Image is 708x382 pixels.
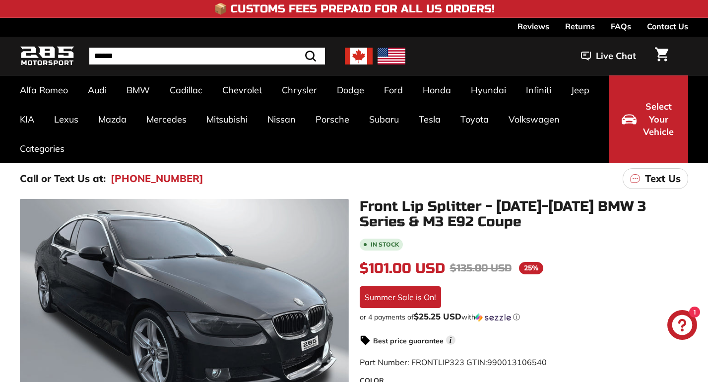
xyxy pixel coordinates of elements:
[446,335,455,345] span: i
[44,105,88,134] a: Lexus
[111,171,203,186] a: [PHONE_NUMBER]
[10,105,44,134] a: KIA
[360,312,689,322] div: or 4 payments of$25.25 USDwithSezzle Click to learn more about Sezzle
[360,286,441,308] div: Summer Sale is On!
[461,75,516,105] a: Hyundai
[360,312,689,322] div: or 4 payments of with
[642,100,675,138] span: Select Your Vehicle
[451,105,499,134] a: Toyota
[360,199,689,230] h1: Front Lip Splitter - [DATE]-[DATE] BMW 3 Series & M3 E92 Coupe
[136,105,196,134] a: Mercedes
[160,75,212,105] a: Cadillac
[568,44,649,68] button: Live Chat
[499,105,570,134] a: Volkswagen
[609,75,688,163] button: Select Your Vehicle
[565,18,595,35] a: Returns
[596,50,636,63] span: Live Chat
[487,357,547,367] span: 990013106540
[561,75,599,105] a: Jeep
[78,75,117,105] a: Audi
[414,311,461,321] span: $25.25 USD
[214,3,495,15] h4: 📦 Customs Fees Prepaid for All US Orders!
[611,18,631,35] a: FAQs
[257,105,306,134] a: Nissan
[196,105,257,134] a: Mitsubishi
[88,105,136,134] a: Mazda
[374,75,413,105] a: Ford
[117,75,160,105] a: BMW
[212,75,272,105] a: Chevrolet
[475,313,511,322] img: Sezzle
[450,262,512,274] span: $135.00 USD
[359,105,409,134] a: Subaru
[371,242,399,248] b: In stock
[664,310,700,342] inbox-online-store-chat: Shopify online store chat
[413,75,461,105] a: Honda
[647,18,688,35] a: Contact Us
[272,75,327,105] a: Chrysler
[89,48,325,64] input: Search
[360,260,445,277] span: $101.00 USD
[623,168,688,189] a: Text Us
[20,171,106,186] p: Call or Text Us at:
[649,39,674,73] a: Cart
[20,45,74,68] img: Logo_285_Motorsport_areodynamics_components
[409,105,451,134] a: Tesla
[360,357,547,367] span: Part Number: FRONTLIP323 GTIN:
[373,336,444,345] strong: Best price guarantee
[516,75,561,105] a: Infiniti
[10,134,74,163] a: Categories
[327,75,374,105] a: Dodge
[306,105,359,134] a: Porsche
[517,18,549,35] a: Reviews
[519,262,543,274] span: 25%
[10,75,78,105] a: Alfa Romeo
[645,171,681,186] p: Text Us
